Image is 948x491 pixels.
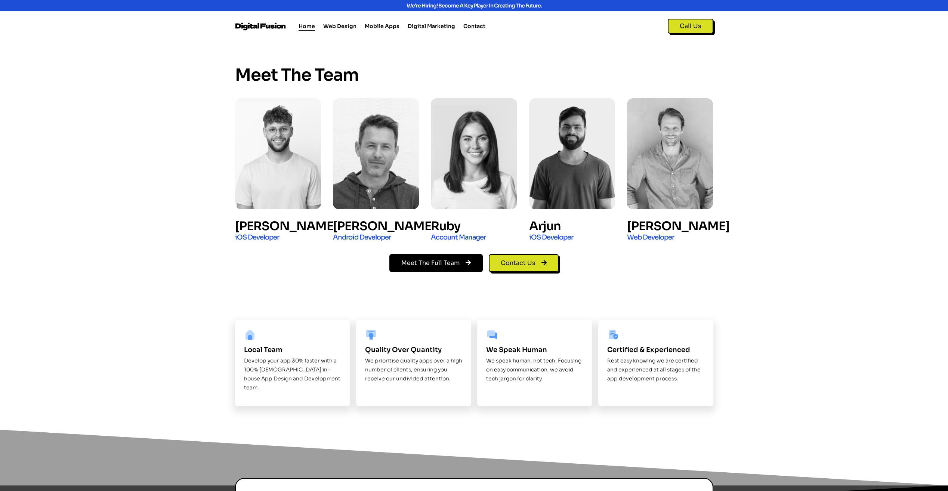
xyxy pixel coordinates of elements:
h4: [PERSON_NAME]​ [333,221,419,231]
h4: [PERSON_NAME] [627,221,713,231]
h4: Android Developer​ [333,232,419,242]
h4: iOS Developer​ [529,232,615,242]
div: Certified & Experienced [607,346,704,353]
h4: Web Developer [627,232,713,242]
div: Local Team [244,346,341,353]
a: Contact Us [489,254,559,272]
p: We prioritise quality apps over a high number of clients, ensuring you receive our undivided atte... [365,356,462,383]
span: Call Us [680,22,701,30]
div: Rest easy knowing we are certified and experienced at all stages of the app development process. [607,356,704,383]
a: Contact [463,22,485,31]
span: Contact Us [501,259,535,267]
h4: Account Manager [431,232,517,242]
div: We speak human, not tech. Focusing on easy communication, we avoid tech jargon for clarity. [486,356,583,383]
h4: Ruby [431,221,517,231]
h4: iOS Developer​ [235,232,321,242]
a: Web Design [323,22,356,31]
div: Quality Over Quantity [365,346,462,353]
h4: [PERSON_NAME] [235,221,321,231]
a: Digital Marketing [408,22,455,31]
a: Call Us [668,19,713,34]
div: We're hiring! Become a key player in creating the future. [283,3,666,8]
a: Home [299,22,315,31]
p: Develop your app 30% faster with a 100% [DEMOGRAPHIC_DATA] in-house App Design and Development team. [244,356,341,392]
div: We speak human [486,346,583,353]
h4: Arjun [529,221,615,231]
a: Mobile Apps [365,22,399,31]
h3: Meet the Team [235,64,713,86]
a: Meet The Full Team [389,254,483,272]
span: Meet The Full Team [401,259,460,267]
